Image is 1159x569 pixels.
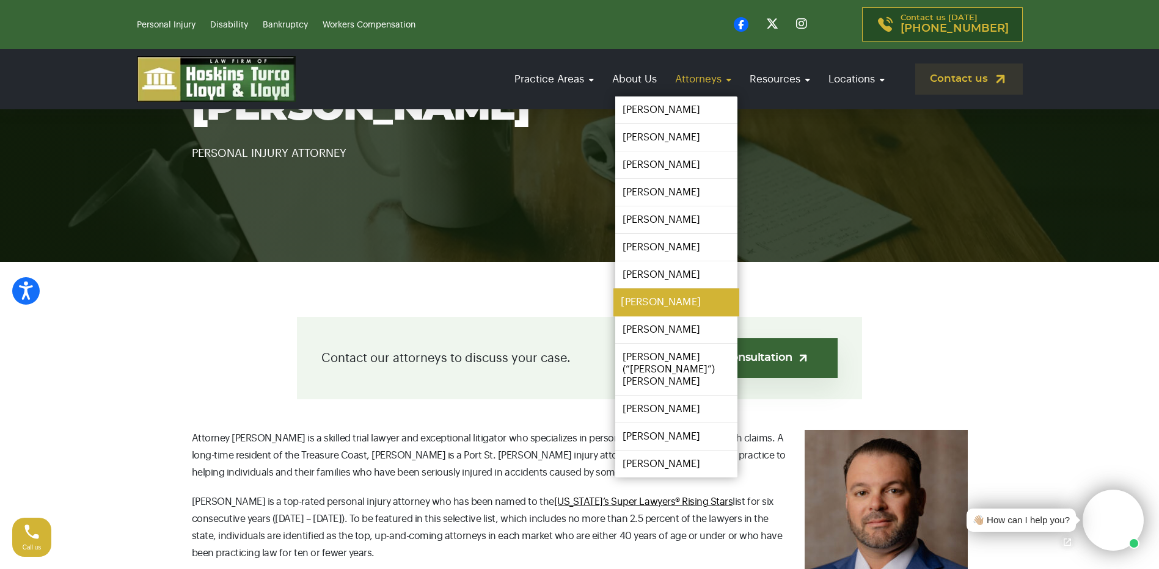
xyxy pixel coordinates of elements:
img: arrow-up-right-light.svg [797,352,810,364]
p: Attorney [PERSON_NAME] is a skilled trial lawyer and exceptional litigator who specializes in per... [192,430,968,481]
a: [PERSON_NAME] [615,96,737,123]
a: Disability [210,21,248,29]
span: Call us [23,544,42,551]
a: [US_STATE]’s Super Lawyers® Rising Stars [554,497,733,507]
a: Contact us [DATE][PHONE_NUMBER] [862,7,1023,42]
a: Locations [822,62,891,96]
a: [PERSON_NAME] [615,234,737,261]
a: About Us [606,62,663,96]
span: [PHONE_NUMBER] [901,23,1009,35]
a: Attorneys [669,62,737,96]
a: [PERSON_NAME] [615,423,737,450]
a: [PERSON_NAME] [615,206,737,233]
a: [PERSON_NAME] [615,124,737,151]
a: [PERSON_NAME] (“[PERSON_NAME]”) [PERSON_NAME] [615,344,737,395]
a: Bankruptcy [263,21,308,29]
a: [PERSON_NAME] [615,396,737,422]
a: Workers Compensation [323,21,415,29]
img: logo [137,56,296,102]
a: [PERSON_NAME] [613,289,739,316]
a: [PERSON_NAME] [615,451,737,477]
a: Personal Injury [137,21,196,29]
span: PERSONAL INJURY ATTORNEY [192,148,346,159]
p: Contact us [DATE] [901,14,1009,35]
a: Resources [744,62,816,96]
a: Open chat [1055,529,1080,555]
p: [PERSON_NAME] is a top-rated personal injury attorney who has been named to the list for six cons... [192,493,968,562]
a: [PERSON_NAME] [615,316,737,343]
div: Contact our attorneys to discuss your case. [297,317,862,399]
a: [PERSON_NAME] [615,261,737,288]
a: [PERSON_NAME] [615,151,737,178]
a: Contact us [915,63,1023,95]
a: Get a free consultation [642,338,838,378]
div: 👋🏼 How can I help you? [973,513,1070,527]
a: [PERSON_NAME] [615,179,737,206]
a: Practice Areas [508,62,600,96]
